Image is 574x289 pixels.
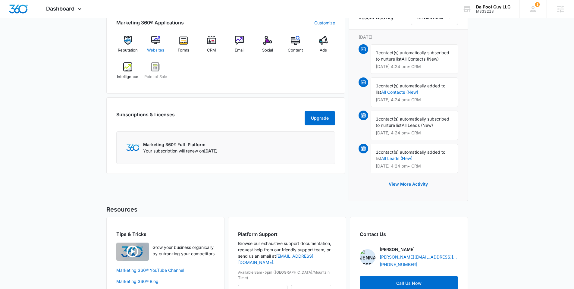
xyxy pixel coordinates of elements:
[376,98,453,102] p: [DATE] 4:24 pm • CRM
[106,205,468,214] h5: Resources
[376,83,378,88] span: 1
[238,270,336,281] p: Available 8am-5pm ([GEOGRAPHIC_DATA]/Mountain Time)
[116,243,149,261] img: Quick Overview Video
[116,19,184,26] h2: Marketing 360® Applications
[535,2,540,7] span: 1
[143,148,218,154] p: Your subscription will renew on
[360,249,375,265] img: Jenna Freeman
[312,36,335,58] a: Ads
[376,116,378,121] span: 1
[116,278,215,284] a: Marketing 360® Blog
[143,141,218,148] p: Marketing 360® Full-Platform
[380,246,415,253] p: [PERSON_NAME]
[256,36,279,58] a: Social
[380,261,417,268] a: [PHONE_NUMBER]
[116,267,215,273] a: Marketing 360® YouTube Channel
[116,62,140,84] a: Intelligence
[147,47,164,53] span: Websites
[376,116,449,128] span: contact(s) automatically subscribed to nurture list
[116,36,140,58] a: Reputation
[152,244,215,257] p: Grow your business organically by outranking your competitors
[228,36,251,58] a: Email
[204,148,218,153] span: [DATE]
[178,47,189,53] span: Forms
[235,47,244,53] span: Email
[376,164,453,168] p: [DATE] 4:24 pm • CRM
[381,90,418,95] a: All Contacts (New)
[320,47,327,53] span: Ads
[116,111,175,123] h2: Subscriptions & Licenses
[172,36,195,58] a: Forms
[46,5,74,12] span: Dashboard
[383,177,434,191] button: View More Activity
[376,131,453,135] p: [DATE] 4:24 pm • CRM
[380,254,458,260] a: [PERSON_NAME][EMAIL_ADDRESS][PERSON_NAME][DOMAIN_NAME]
[305,111,335,125] button: Upgrade
[360,231,458,238] h2: Contact Us
[402,123,433,128] span: All Leads (New)
[144,74,167,80] span: Point of Sale
[381,156,412,161] a: All Leads (New)
[314,20,335,26] a: Customize
[376,149,445,161] span: contact(s) automatically added to list
[238,231,336,238] h2: Platform Support
[476,5,510,9] div: account name
[126,144,140,151] img: Marketing 360 Logo
[200,36,223,58] a: CRM
[359,34,458,40] p: [DATE]
[376,149,378,155] span: 1
[116,231,215,238] h2: Tips & Tricks
[117,74,138,80] span: Intelligence
[284,36,307,58] a: Content
[402,56,439,61] span: All Contacts (New)
[476,9,510,14] div: account id
[288,47,303,53] span: Content
[376,50,378,55] span: 1
[144,36,167,58] a: Websites
[376,64,453,69] p: [DATE] 4:24 pm • CRM
[535,2,540,7] div: notifications count
[376,50,449,61] span: contact(s) automatically subscribed to nurture list
[238,240,336,265] p: Browse our exhaustive support documentation, request help from our friendly support team, or send...
[207,47,216,53] span: CRM
[262,47,273,53] span: Social
[118,47,138,53] span: Reputation
[144,62,167,84] a: Point of Sale
[376,83,445,95] span: contact(s) automatically added to list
